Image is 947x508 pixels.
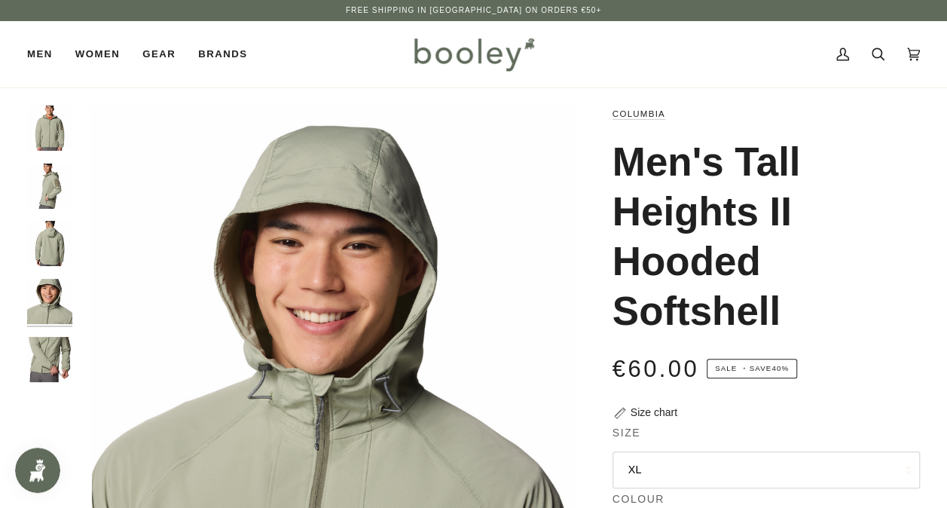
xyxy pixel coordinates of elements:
[27,279,72,324] img: Columbia Men's Tall Heights II Hooded Softshell Safari - Booley Galway
[715,364,737,372] span: Sale
[612,109,665,118] a: Columbia
[75,47,120,62] span: Women
[131,21,187,87] a: Gear
[707,359,797,378] span: Save
[187,21,258,87] a: Brands
[612,137,909,337] h1: Men's Tall Heights II Hooded Softshell
[15,448,60,493] iframe: Button to open loyalty program pop-up
[612,425,640,441] span: Size
[27,164,72,209] img: Columbia Men's Tall Heights II Hooded Softshell Safari - Booley Galway
[27,21,64,87] a: Men
[27,337,72,382] img: Columbia Men's Tall Heights II Hooded Softshell Safari - Booley Galway
[27,221,72,266] img: Columbia Men's Tall Heights II Hooded Softshell Safari - Booley Galway
[346,5,601,17] p: Free Shipping in [GEOGRAPHIC_DATA] on Orders €50+
[27,106,72,151] img: Columbia Men's Tall Heights II Hooded Softshell Safari - Booley Galway
[612,451,920,488] button: XL
[612,491,664,507] span: Colour
[142,47,176,62] span: Gear
[771,364,789,372] span: 40%
[198,47,247,62] span: Brands
[64,21,131,87] a: Women
[740,364,750,372] em: •
[631,405,677,421] div: Size chart
[612,356,699,382] span: €60.00
[27,47,53,62] span: Men
[408,32,539,76] img: Booley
